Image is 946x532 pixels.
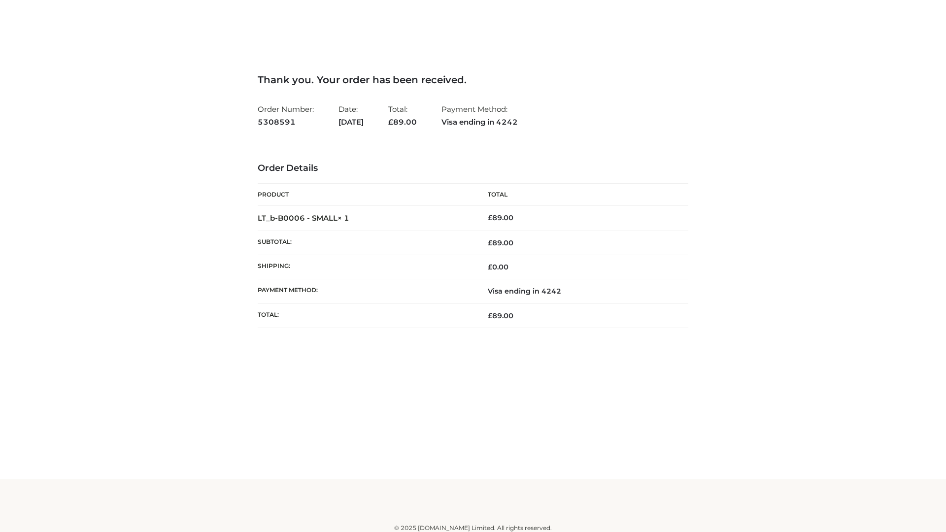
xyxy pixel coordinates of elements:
bdi: 89.00 [488,213,513,222]
h3: Thank you. Your order has been received. [258,74,688,86]
span: £ [488,311,492,320]
strong: [DATE] [338,116,364,129]
strong: LT_b-B0006 - SMALL [258,213,349,223]
strong: Visa ending in 4242 [441,116,518,129]
th: Total [473,184,688,206]
span: 89.00 [388,117,417,127]
th: Product [258,184,473,206]
li: Date: [338,100,364,131]
th: Subtotal: [258,231,473,255]
span: £ [488,238,492,247]
span: 89.00 [488,238,513,247]
li: Order Number: [258,100,314,131]
th: Payment method: [258,279,473,303]
span: 89.00 [488,311,513,320]
td: Visa ending in 4242 [473,279,688,303]
span: £ [388,117,393,127]
th: Total: [258,303,473,328]
strong: 5308591 [258,116,314,129]
span: £ [488,213,492,222]
h3: Order Details [258,163,688,174]
th: Shipping: [258,255,473,279]
span: £ [488,263,492,271]
bdi: 0.00 [488,263,508,271]
strong: × 1 [338,213,349,223]
li: Payment Method: [441,100,518,131]
li: Total: [388,100,417,131]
